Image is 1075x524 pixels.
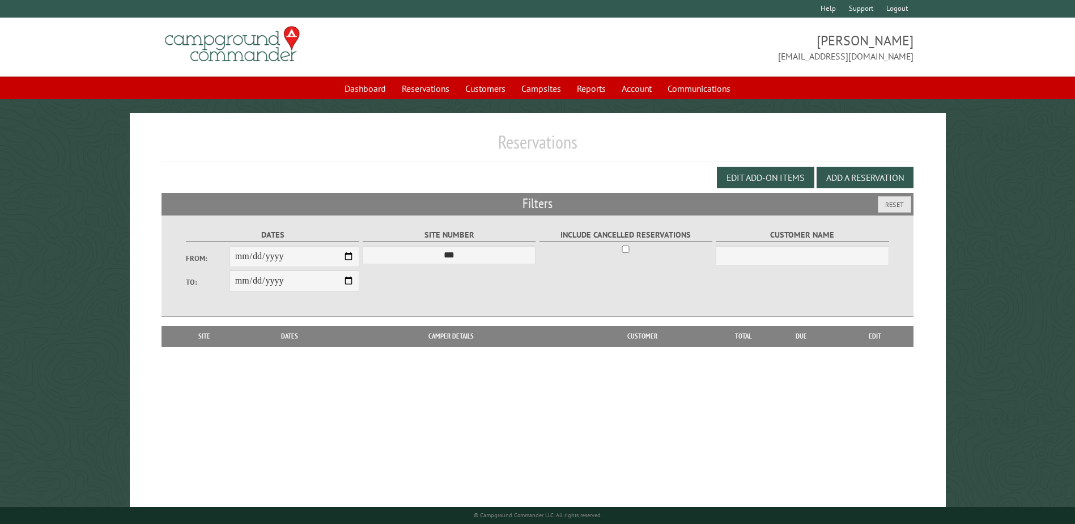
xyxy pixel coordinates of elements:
small: © Campground Commander LLC. All rights reserved. [474,512,602,519]
a: Communications [661,78,737,99]
button: Add a Reservation [817,167,913,188]
h2: Filters [162,193,913,214]
span: [PERSON_NAME] [EMAIL_ADDRESS][DOMAIN_NAME] [538,31,913,63]
th: Edit [837,326,913,346]
th: Site [167,326,241,346]
label: Dates [186,229,359,242]
a: Account [615,78,658,99]
a: Customers [458,78,512,99]
a: Dashboard [338,78,393,99]
label: Site Number [363,229,536,242]
th: Due [766,326,837,346]
button: Edit Add-on Items [717,167,814,188]
label: From: [186,253,229,264]
img: Campground Commander [162,22,303,66]
label: Include Cancelled Reservations [539,229,712,242]
th: Dates [241,326,338,346]
label: To: [186,277,229,288]
th: Total [720,326,766,346]
button: Reset [878,196,911,213]
a: Campsites [515,78,568,99]
label: Customer Name [716,229,889,242]
a: Reservations [395,78,456,99]
th: Camper Details [338,326,564,346]
h1: Reservations [162,131,913,162]
a: Reports [570,78,613,99]
th: Customer [564,326,720,346]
